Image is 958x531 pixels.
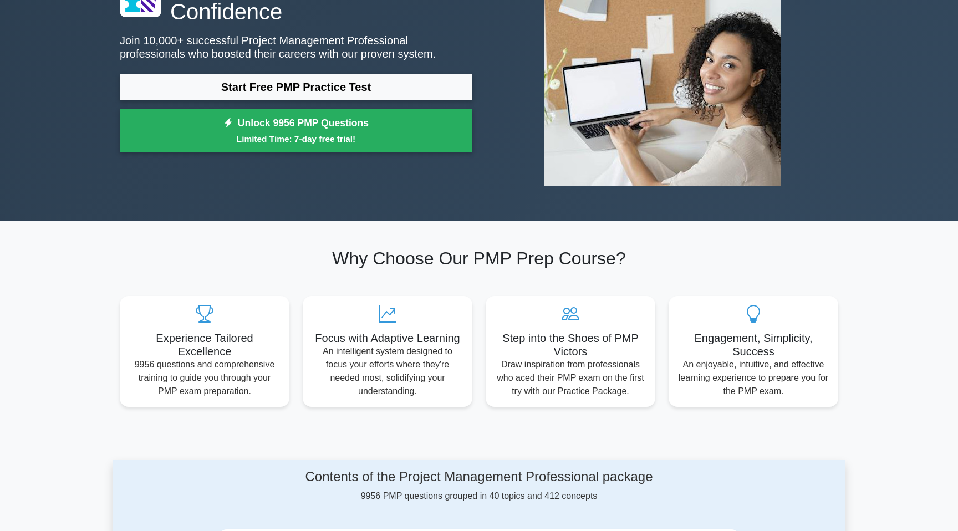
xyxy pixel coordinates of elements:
p: 9956 questions and comprehensive training to guide you through your PMP exam preparation. [129,358,281,398]
p: Draw inspiration from professionals who aced their PMP exam on the first try with our Practice Pa... [495,358,646,398]
h5: Engagement, Simplicity, Success [677,331,829,358]
h2: Why Choose Our PMP Prep Course? [120,248,838,269]
small: Limited Time: 7-day free trial! [134,132,458,145]
a: Unlock 9956 PMP QuestionsLimited Time: 7-day free trial! [120,109,472,153]
div: 9956 PMP questions grouped in 40 topics and 412 concepts [218,469,740,503]
p: An enjoyable, intuitive, and effective learning experience to prepare you for the PMP exam. [677,358,829,398]
h5: Focus with Adaptive Learning [312,331,463,345]
p: An intelligent system designed to focus your efforts where they're needed most, solidifying your ... [312,345,463,398]
h4: Contents of the Project Management Professional package [218,469,740,485]
a: Start Free PMP Practice Test [120,74,472,100]
p: Join 10,000+ successful Project Management Professional professionals who boosted their careers w... [120,34,472,60]
h5: Step into the Shoes of PMP Victors [495,331,646,358]
h5: Experience Tailored Excellence [129,331,281,358]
